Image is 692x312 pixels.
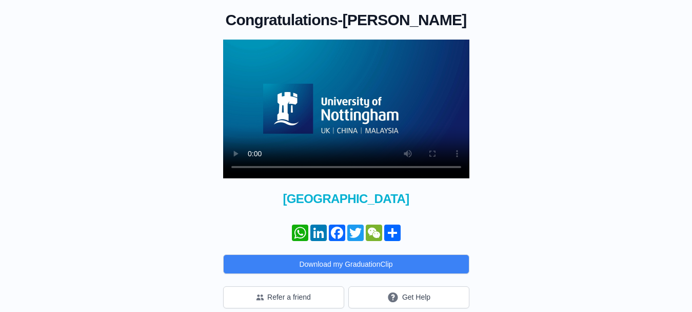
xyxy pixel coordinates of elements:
[348,286,469,308] button: Get Help
[223,254,469,274] button: Download my GraduationClip
[223,11,469,29] h1: -
[346,225,365,241] a: Twitter
[226,11,338,28] span: Congratulations
[365,225,383,241] a: WeChat
[328,225,346,241] a: Facebook
[383,225,402,241] a: Share
[343,11,467,28] span: [PERSON_NAME]
[223,191,469,207] span: [GEOGRAPHIC_DATA]
[223,286,344,308] button: Refer a friend
[291,225,309,241] a: WhatsApp
[309,225,328,241] a: LinkedIn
